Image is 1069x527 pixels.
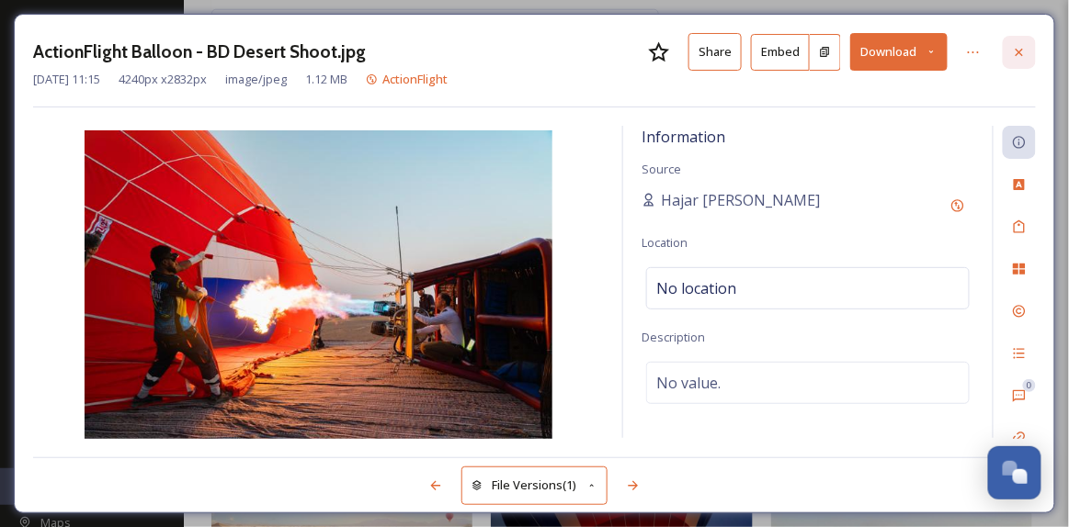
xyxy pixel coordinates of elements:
[225,71,287,88] span: image/jpeg
[656,277,736,299] span: No location
[656,372,721,394] span: No value.
[33,39,366,65] h3: ActionFlight Balloon - BD Desert Shoot.jpg
[642,329,705,345] span: Description
[119,71,207,88] span: 4240 px x 2832 px
[461,466,608,504] button: File Versions(1)
[1023,379,1036,392] div: 0
[642,161,681,177] span: Source
[305,71,347,88] span: 1.12 MB
[33,71,100,88] span: [DATE] 11:15
[850,33,948,71] button: Download
[661,189,820,211] span: Hajar [PERSON_NAME]
[382,71,448,87] span: ActionFlight
[642,234,688,251] span: Location
[33,130,604,443] img: 24f1a490-ab81-4a44-8611-f20efe145182.jpg
[988,446,1041,499] button: Open Chat
[751,34,810,71] button: Embed
[688,33,742,71] button: Share
[642,127,725,147] span: Information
